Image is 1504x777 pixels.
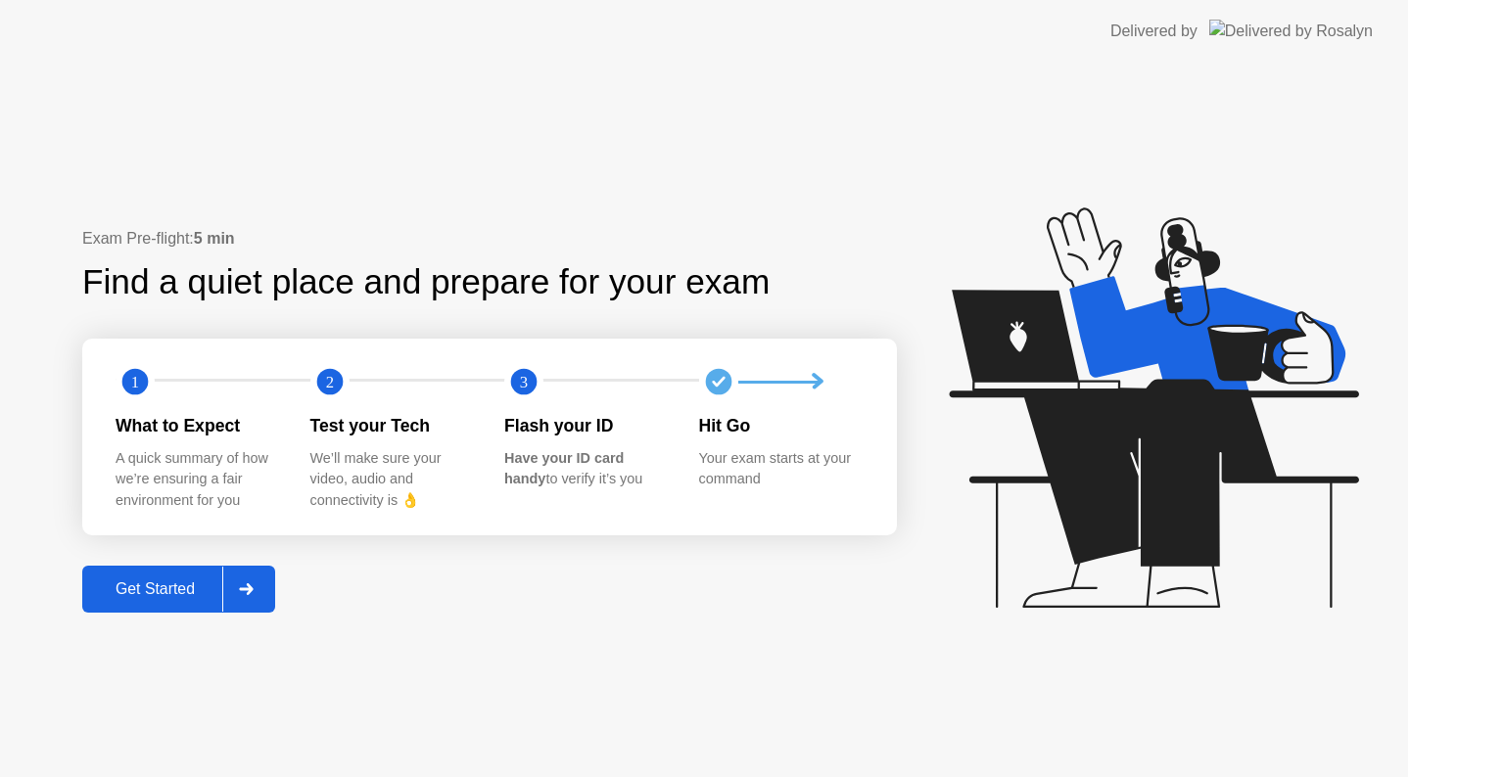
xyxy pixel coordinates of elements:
[310,413,474,438] div: Test your Tech
[504,413,668,438] div: Flash your ID
[1209,20,1373,42] img: Delivered by Rosalyn
[82,256,773,308] div: Find a quiet place and prepare for your exam
[116,413,279,438] div: What to Expect
[82,566,275,613] button: Get Started
[131,373,139,391] text: 1
[504,448,668,490] div: to verify it’s you
[116,448,279,512] div: A quick summary of how we’re ensuring a fair environment for you
[1110,20,1198,43] div: Delivered by
[88,580,222,598] div: Get Started
[82,227,897,251] div: Exam Pre-flight:
[310,448,474,512] div: We’ll make sure your video, audio and connectivity is 👌
[504,450,624,487] b: Have your ID card handy
[699,448,863,490] div: Your exam starts at your command
[194,230,235,247] b: 5 min
[520,373,528,391] text: 3
[699,413,863,438] div: Hit Go
[325,373,333,391] text: 2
